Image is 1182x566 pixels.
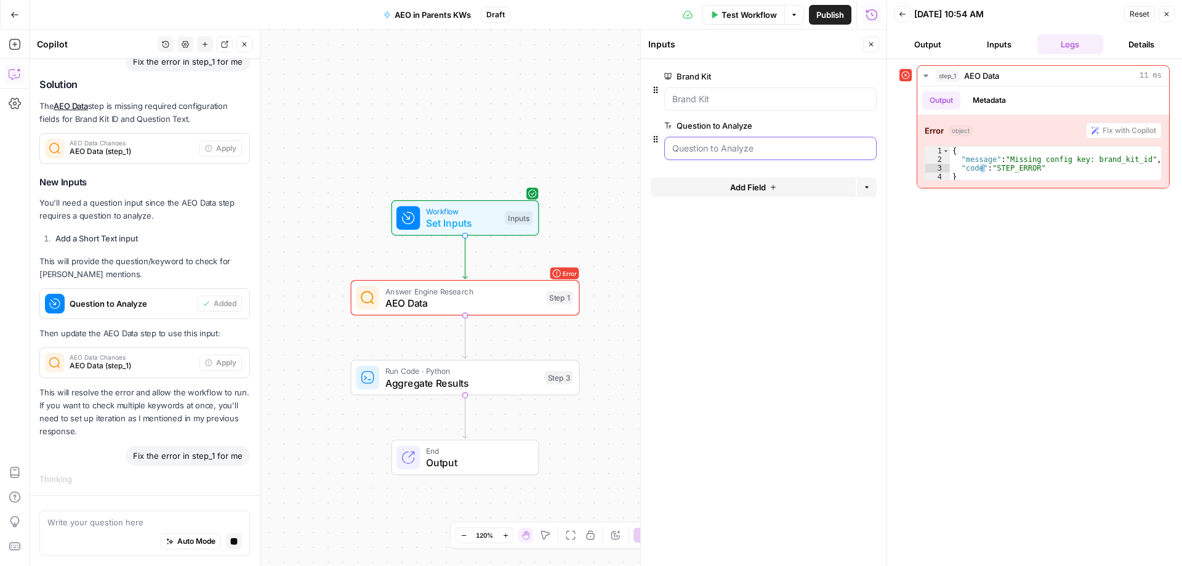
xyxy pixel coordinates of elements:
div: ... [72,473,79,485]
span: Draft [486,9,505,20]
button: Reset [1124,6,1155,22]
span: Question to Analyze [70,297,192,310]
button: AEO in Parents KWs [376,5,478,25]
div: EndOutput [351,440,580,475]
span: Run Code · Python [385,365,539,377]
button: 11 ms [917,66,1169,86]
button: Inputs [966,34,1032,54]
span: Aggregate Results [385,376,539,390]
button: Auto Mode [161,533,221,549]
span: Error [563,265,577,283]
g: Edge from step_1 to step_3 [463,315,467,358]
p: You'll need a question input since the AEO Data step requires a question to analyze. [39,196,250,222]
h2: Solution [39,79,250,91]
div: Step 3 [545,371,573,384]
div: Thinking [39,473,250,485]
span: AEO Data Changes [70,354,195,360]
div: 4 [925,172,950,181]
p: This will resolve the error and allow the workflow to run. If you want to check multiple keywords... [39,386,250,439]
div: Fix the error in step_1 for me [126,52,250,71]
div: 2 [925,155,950,164]
span: object [949,125,973,136]
p: The step is missing required configuration fields for Brand Kit ID and Question Text. [39,100,250,126]
span: AEO Data [385,296,541,310]
button: Added [197,296,242,312]
button: Add Field [651,177,856,197]
span: Publish [816,9,844,21]
div: Step 1 [547,291,573,305]
span: Auto Mode [177,536,215,547]
span: Add Field [730,181,766,193]
div: Fix the error in step_1 for me [126,446,250,466]
strong: Error [925,124,944,137]
span: End [426,445,526,456]
span: AEO Data (step_1) [70,146,195,157]
button: Publish [809,5,851,25]
h3: New Inputs [39,177,250,188]
div: Inputs [505,211,532,225]
span: Apply [216,143,236,154]
span: Test Workflow [722,9,777,21]
label: Brand Kit [664,70,807,83]
span: AEO Data Changes [70,140,195,146]
div: Copilot [37,38,154,51]
span: AEO in Parents KWs [395,9,471,21]
div: Run Code · PythonAggregate ResultsStep 3 [351,360,580,395]
g: Edge from start to step_1 [463,236,467,279]
button: Apply [199,355,242,371]
a: AEO Data [54,101,87,111]
div: ErrorAnswer Engine ResearchAEO DataStep 1 [351,280,580,316]
span: Reset [1130,9,1149,20]
span: Workflow [426,206,499,217]
span: Fix with Copilot [1103,125,1156,136]
button: Output [895,34,961,54]
div: WorkflowSet InputsInputs [351,200,580,236]
button: Output [922,91,960,110]
span: AEO Data (step_1) [70,360,195,371]
div: 11 ms [917,86,1169,188]
input: Question to Analyze [672,142,869,155]
span: Output [426,455,526,470]
div: Inputs [648,38,859,51]
span: step_1 [936,70,959,82]
button: Metadata [965,91,1013,110]
span: 11 ms [1140,70,1162,81]
div: 1 [925,147,950,155]
button: Details [1108,34,1175,54]
span: AEO Data [964,70,999,82]
span: Set Inputs [426,216,499,230]
button: Logs [1037,34,1104,54]
button: Apply [199,140,242,156]
span: Answer Engine Research [385,285,541,297]
p: Then update the AEO Data step to use this input: [39,327,250,340]
span: 120% [476,530,493,540]
button: Test Workflow [702,5,784,25]
p: This will provide the question/keyword to check for [PERSON_NAME] mentions. [39,255,250,281]
g: Edge from step_3 to end [463,395,467,439]
span: Toggle code folding, rows 1 through 4 [943,147,949,155]
span: Added [214,298,236,309]
div: 3 [925,164,950,172]
label: Question to Analyze [664,119,807,132]
span: Apply [216,357,236,368]
input: Brand Kit [672,93,869,105]
button: Fix with Copilot [1086,123,1162,139]
strong: Add a Short Text input [55,233,138,243]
